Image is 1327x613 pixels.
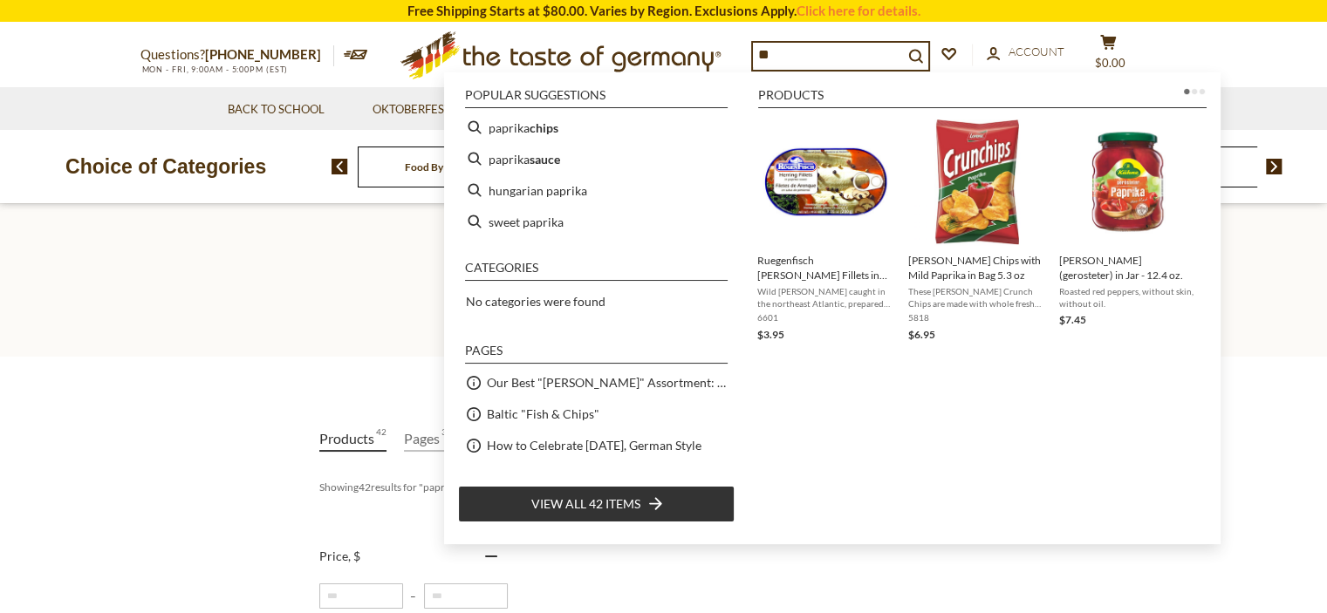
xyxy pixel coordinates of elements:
[1064,119,1191,245] img: Kuehna Paprika in Jar
[797,3,920,18] a: Click here for details.
[348,548,360,563] span: , $
[757,285,894,310] span: Wild [PERSON_NAME] caught in the northeast Atlantic, prepared and brined with delicious paprika a...
[458,143,735,174] li: paprika sauce
[359,480,371,494] b: 42
[908,253,1045,283] span: [PERSON_NAME] Chips with Mild Paprika in Bag 5.3 oz
[404,426,447,452] a: View Pages Tab
[1059,119,1196,344] a: Kuehna Paprika in Jar[PERSON_NAME] (gerosteter) in Jar - 12.4 oz.Roasted red peppers, without ski...
[757,328,784,341] span: $3.95
[487,372,728,392] a: Our Best "[PERSON_NAME]" Assortment: 33 Choices For The Grillabend
[908,285,1045,310] span: These [PERSON_NAME] Crunch Chips are made with whole fresh potatoes that are carefully cut and ro...
[987,43,1064,62] a: Account
[757,253,894,283] span: Ruegenfisch [PERSON_NAME] Fillets in Paprika Sauce, 7.05 oz.
[1059,285,1196,310] span: Roasted red peppers, without skin, without oil.
[1059,313,1086,326] span: $7.45
[54,283,1273,322] h1: Search results
[530,149,560,169] b: sauce
[901,112,1052,351] li: Lorenz Crunch Chips with Mild Paprika in Bag 5.3 oz
[458,206,735,237] li: sweet paprika
[1095,56,1125,70] span: $0.00
[140,65,289,74] span: MON - FRI, 9:00AM - 5:00PM (EST)
[758,89,1207,108] li: Products
[444,72,1221,543] div: Instant Search Results
[465,262,728,281] li: Categories
[487,404,599,424] a: Baltic "Fish & Chips"
[332,159,348,174] img: previous arrow
[750,112,901,351] li: Ruegenfisch Herring Fillets in Paprika Sauce, 7.05 oz.
[1059,253,1196,283] span: [PERSON_NAME] (gerosteter) in Jar - 12.4 oz.
[458,112,735,143] li: paprika chips
[376,426,386,450] span: 42
[1266,159,1283,174] img: next arrow
[530,118,558,138] b: chips
[424,583,508,609] input: Maximum value
[319,583,403,609] input: Minimum value
[319,548,360,563] span: Price
[458,486,735,522] li: View all 42 items
[908,328,935,341] span: $6.95
[487,435,701,455] a: How to Celebrate [DATE], German Style
[458,174,735,206] li: hungarian paprika
[908,311,1045,324] span: 5818
[140,44,334,66] p: Questions?
[441,426,447,450] span: 3
[465,344,728,364] li: Pages
[465,89,728,108] li: Popular suggestions
[228,100,325,119] a: Back to School
[757,119,894,344] a: Ruegenfisch herring fillets in paprika sauceRuegenfisch [PERSON_NAME] Fillets in Paprika Sauce, 7...
[1052,112,1203,351] li: Kuehne Paprika (gerosteter) in Jar - 12.4 oz.
[319,472,742,501] div: Showing results for " "
[908,119,1045,344] a: [PERSON_NAME] Chips with Mild Paprika in Bag 5.3 ozThese [PERSON_NAME] Crunch Chips are made with...
[373,100,462,119] a: Oktoberfest
[458,398,735,430] li: Baltic "Fish & Chips"
[205,46,321,62] a: [PHONE_NUMBER]
[757,311,894,324] span: 6601
[763,119,889,245] img: Ruegenfisch herring fillets in paprika sauce
[466,294,605,309] span: No categories were found
[1083,34,1135,78] button: $0.00
[405,160,488,174] a: Food By Category
[458,430,735,461] li: How to Celebrate [DATE], German Style
[531,494,640,514] span: View all 42 items
[403,589,424,603] span: –
[1009,44,1064,58] span: Account
[458,367,735,398] li: Our Best "[PERSON_NAME]" Assortment: 33 Choices For The Grillabend
[319,426,386,452] a: View Products Tab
